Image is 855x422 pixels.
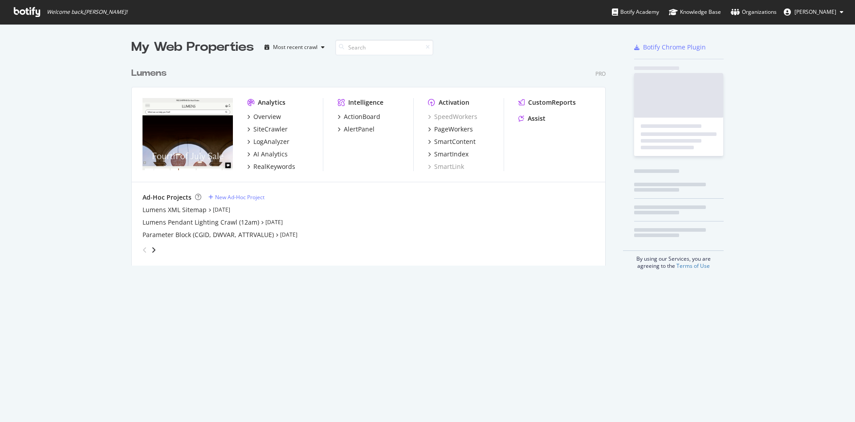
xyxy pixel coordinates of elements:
[131,67,170,80] a: Lumens
[344,112,380,121] div: ActionBoard
[676,262,710,270] a: Terms of Use
[434,150,468,159] div: SmartIndex
[142,98,233,170] img: www.lumens.com
[623,250,724,270] div: By using our Services, you are agreeing to the
[439,98,469,107] div: Activation
[215,193,265,201] div: New Ad-Hoc Project
[139,243,151,257] div: angle-left
[528,98,576,107] div: CustomReports
[261,40,328,54] button: Most recent crawl
[273,45,318,50] div: Most recent crawl
[258,98,285,107] div: Analytics
[142,218,259,227] a: Lumens Pendant Lighting Crawl (12am)
[595,70,606,78] div: Pro
[518,114,546,123] a: Assist
[142,205,207,214] a: Lumens XML Sitemap
[428,150,468,159] a: SmartIndex
[428,112,477,121] a: SpeedWorkers
[669,8,721,16] div: Knowledge Base
[434,125,473,134] div: PageWorkers
[213,206,230,213] a: [DATE]
[338,125,375,134] a: AlertPanel
[247,150,288,159] a: AI Analytics
[777,5,851,19] button: [PERSON_NAME]
[247,112,281,121] a: Overview
[344,125,375,134] div: AlertPanel
[518,98,576,107] a: CustomReports
[253,150,288,159] div: AI Analytics
[247,162,295,171] a: RealKeywords
[434,137,476,146] div: SmartContent
[131,38,254,56] div: My Web Properties
[612,8,659,16] div: Botify Academy
[247,125,288,134] a: SiteCrawler
[142,230,274,239] a: Parameter Block (CGID, DWVAR, ATTRVALUE)
[348,98,383,107] div: Intelligence
[47,8,127,16] span: Welcome back, [PERSON_NAME] !
[528,114,546,123] div: Assist
[335,40,433,55] input: Search
[208,193,265,201] a: New Ad-Hoc Project
[151,246,157,254] div: angle-right
[253,112,281,121] div: Overview
[142,193,191,202] div: Ad-Hoc Projects
[731,8,777,16] div: Organizations
[428,162,464,171] a: SmartLink
[280,231,297,238] a: [DATE]
[247,137,289,146] a: LogAnalyzer
[794,8,836,16] span: Gregory
[253,125,288,134] div: SiteCrawler
[643,43,706,52] div: Botify Chrome Plugin
[338,112,380,121] a: ActionBoard
[131,56,613,266] div: grid
[131,67,167,80] div: Lumens
[265,218,283,226] a: [DATE]
[428,125,473,134] a: PageWorkers
[253,162,295,171] div: RealKeywords
[253,137,289,146] div: LogAnalyzer
[634,43,706,52] a: Botify Chrome Plugin
[428,137,476,146] a: SmartContent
